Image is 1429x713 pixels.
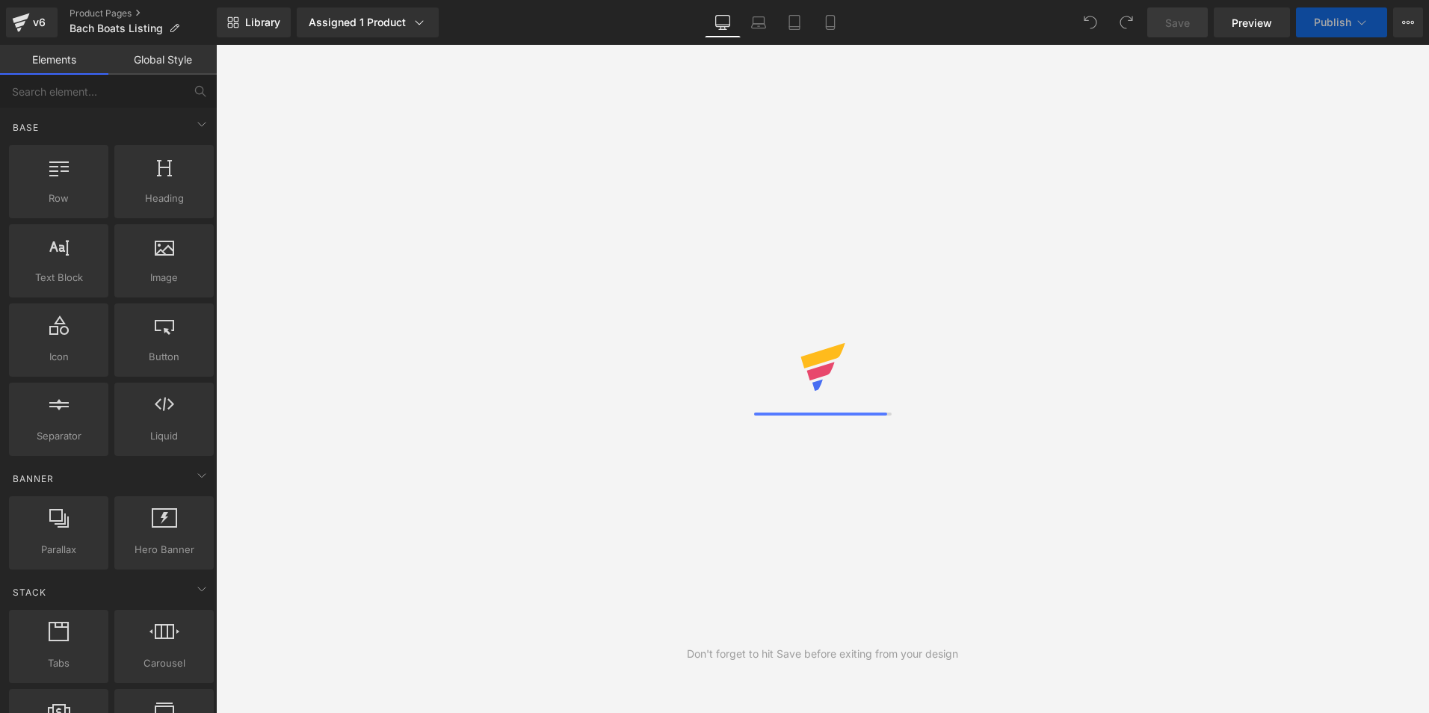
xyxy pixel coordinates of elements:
a: Mobile [812,7,848,37]
button: More [1393,7,1423,37]
a: Preview [1214,7,1290,37]
span: Banner [11,472,55,486]
span: Library [245,16,280,29]
span: Image [119,270,209,285]
span: Button [119,349,209,365]
span: Icon [13,349,104,365]
div: Assigned 1 Product [309,15,427,30]
a: Tablet [777,7,812,37]
span: Base [11,120,40,135]
a: Global Style [108,45,217,75]
span: Tabs [13,655,104,671]
span: Heading [119,191,209,206]
button: Publish [1296,7,1387,37]
span: Hero Banner [119,542,209,558]
span: Publish [1314,16,1351,28]
a: Laptop [741,7,777,37]
span: Parallax [13,542,104,558]
span: Text Block [13,270,104,285]
span: Row [13,191,104,206]
span: Carousel [119,655,209,671]
span: Save [1165,15,1190,31]
span: Liquid [119,428,209,444]
button: Undo [1075,7,1105,37]
button: Redo [1111,7,1141,37]
a: v6 [6,7,58,37]
span: Stack [11,585,48,599]
span: Bach Boats Listing [70,22,163,34]
a: New Library [217,7,291,37]
div: v6 [30,13,49,32]
span: Separator [13,428,104,444]
span: Preview [1232,15,1272,31]
a: Product Pages [70,7,217,19]
a: Desktop [705,7,741,37]
div: Don't forget to hit Save before exiting from your design [687,646,958,662]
